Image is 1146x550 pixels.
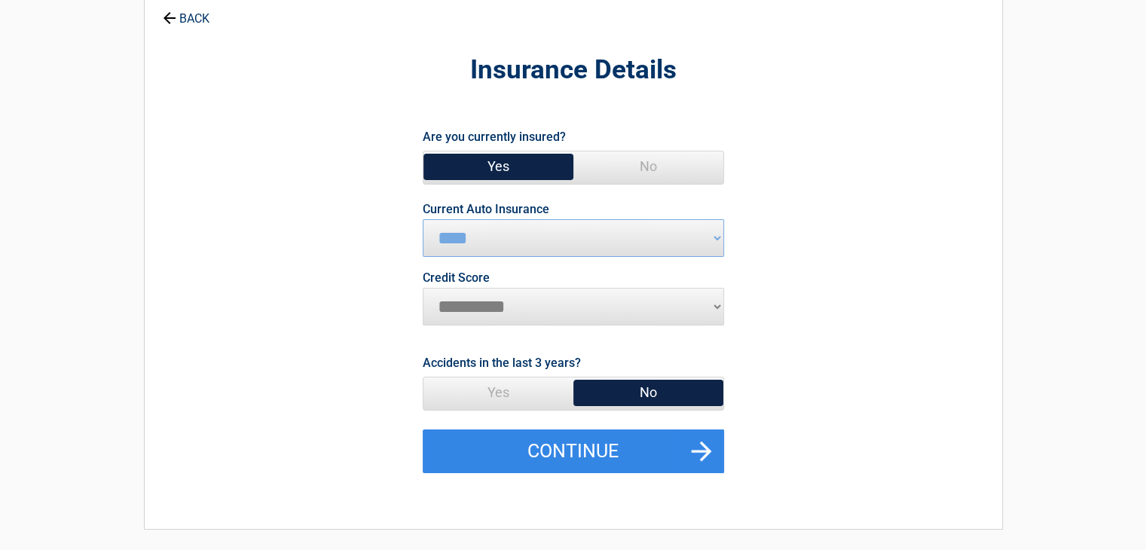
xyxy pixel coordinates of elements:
span: No [573,151,723,182]
span: Yes [423,151,573,182]
label: Current Auto Insurance [423,203,549,215]
label: Accidents in the last 3 years? [423,353,581,373]
label: Credit Score [423,272,490,284]
label: Are you currently insured? [423,127,566,147]
span: Yes [423,377,573,408]
button: Continue [423,429,724,473]
span: No [573,377,723,408]
h2: Insurance Details [228,53,919,88]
